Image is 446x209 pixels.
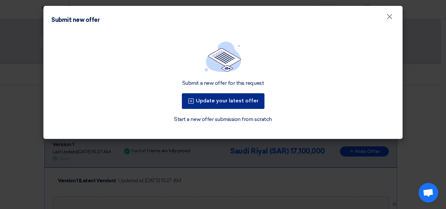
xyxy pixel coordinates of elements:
[386,12,393,25] span: ×
[419,183,438,202] a: Open chat
[182,93,264,109] button: Update your latest offer
[182,80,264,87] div: Submit a new offer for this request
[51,16,100,24] div: Submit new offer
[205,41,241,72] img: empty_state_list.svg
[174,115,272,123] a: Start a new offer submission from scratch
[381,10,398,23] button: Close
